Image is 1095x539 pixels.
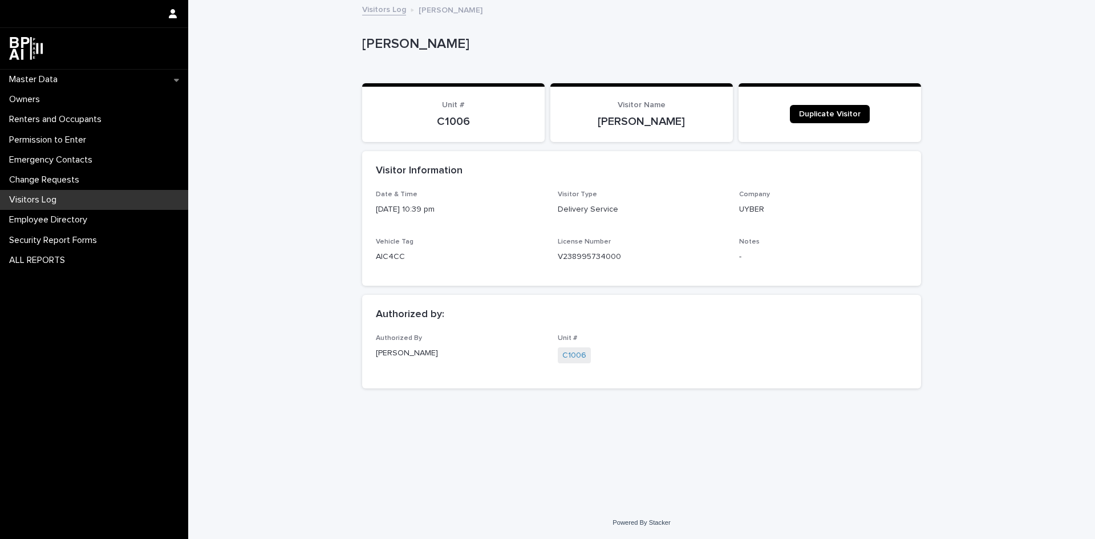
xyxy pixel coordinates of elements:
img: dwgmcNfxSF6WIOOXiGgu [9,37,43,60]
span: Visitor Type [558,191,597,198]
p: [PERSON_NAME] [362,36,916,52]
p: UYBER [739,204,907,216]
p: [DATE] 10:39 pm [376,204,544,216]
span: License Number [558,238,611,245]
p: Delivery Service [558,204,726,216]
p: V238995734000 [558,251,726,263]
p: Emergency Contacts [5,155,102,165]
p: ALL REPORTS [5,255,74,266]
a: Powered By Stacker [613,519,670,526]
a: Duplicate Visitor [790,105,870,123]
span: Unit # [558,335,577,342]
span: Vehicle Tag [376,238,413,245]
span: Visitor Name [618,101,666,109]
p: [PERSON_NAME] [419,3,482,15]
p: Owners [5,94,49,105]
a: Visitors Log [362,2,406,15]
h2: Visitor Information [376,165,463,177]
p: C1006 [376,115,531,128]
p: - [739,251,907,263]
a: C1006 [562,350,586,362]
span: Notes [739,238,760,245]
span: Duplicate Visitor [799,110,861,118]
p: Change Requests [5,175,88,185]
p: [PERSON_NAME] [376,347,544,359]
span: Company [739,191,770,198]
p: Renters and Occupants [5,114,111,125]
p: Visitors Log [5,194,66,205]
p: Security Report Forms [5,235,106,246]
span: Date & Time [376,191,417,198]
p: AIC4CC [376,251,544,263]
p: Permission to Enter [5,135,95,145]
h2: Authorized by: [376,309,444,321]
span: Authorized By [376,335,422,342]
p: Master Data [5,74,67,85]
p: [PERSON_NAME] [564,115,719,128]
p: Employee Directory [5,214,96,225]
span: Unit # [442,101,465,109]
